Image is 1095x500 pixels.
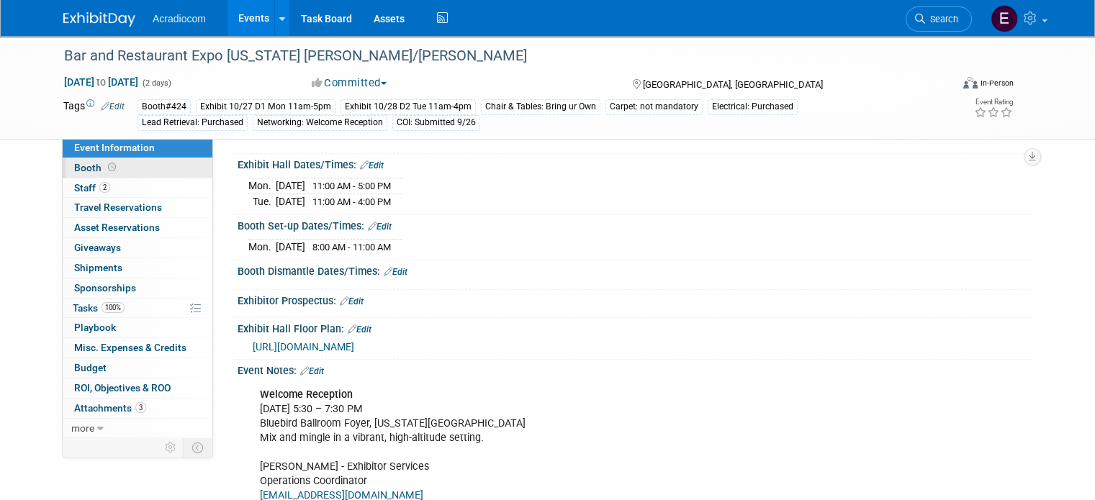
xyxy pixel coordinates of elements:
[238,290,1032,309] div: Exhibitor Prospectus:
[248,194,276,209] td: Tue.
[63,198,212,217] a: Travel Reservations
[708,99,798,114] div: Electrical: Purchased
[63,399,212,418] a: Attachments3
[238,154,1032,173] div: Exhibit Hall Dates/Times:
[991,5,1018,32] img: Elizabeth Martinez
[312,181,391,191] span: 11:00 AM - 5:00 PM
[340,296,364,306] a: Edit
[74,222,160,233] span: Asset Reservations
[963,77,978,88] img: Format-Inperson.png
[238,318,1032,337] div: Exhibit Hall Floor Plan:
[63,158,212,178] a: Booth
[307,76,392,91] button: Committed
[481,99,600,114] div: Chair & Tables: Bring ur Own
[59,43,933,69] div: Bar and Restaurant Expo [US_STATE] [PERSON_NAME]/[PERSON_NAME]
[63,338,212,358] a: Misc. Expenses & Credits
[74,362,107,373] span: Budget
[300,366,324,376] a: Edit
[348,324,371,335] a: Edit
[138,99,191,114] div: Booth#424
[925,14,958,24] span: Search
[135,402,146,413] span: 3
[63,76,139,88] span: [DATE] [DATE]
[74,282,136,294] span: Sponsorships
[63,318,212,337] a: Playbook
[74,342,186,353] span: Misc. Expenses & Credits
[974,99,1013,106] div: Event Rating
[238,260,1032,279] div: Booth Dismantle Dates/Times:
[643,79,823,90] span: [GEOGRAPHIC_DATA], [GEOGRAPHIC_DATA]
[63,358,212,378] a: Budget
[184,438,213,457] td: Toggle Event Tabs
[94,76,108,88] span: to
[74,322,116,333] span: Playbook
[63,278,212,298] a: Sponsorships
[63,99,125,131] td: Tags
[238,215,1032,234] div: Booth Set-up Dates/Times:
[260,388,353,401] b: Welcome Reception
[368,222,392,232] a: Edit
[384,267,407,277] a: Edit
[276,194,305,209] td: [DATE]
[138,115,248,130] div: Lead Retrieval: Purchased
[74,382,171,394] span: ROI, Objectives & ROO
[153,13,206,24] span: Acradiocom
[74,182,110,194] span: Staff
[73,302,125,314] span: Tasks
[63,258,212,278] a: Shipments
[605,99,703,114] div: Carpet: not mandatory
[63,238,212,258] a: Giveaways
[312,196,391,207] span: 11:00 AM - 4:00 PM
[63,378,212,398] a: ROI, Objectives & ROO
[248,178,276,194] td: Mon.
[63,218,212,237] a: Asset Reservations
[74,402,146,414] span: Attachments
[63,138,212,158] a: Event Information
[74,242,121,253] span: Giveaways
[71,422,94,434] span: more
[312,242,391,253] span: 8:00 AM - 11:00 AM
[873,75,1014,96] div: Event Format
[63,12,135,27] img: ExhibitDay
[74,201,162,213] span: Travel Reservations
[105,162,119,173] span: Booth not reserved yet
[248,240,276,255] td: Mon.
[238,360,1032,378] div: Event Notes:
[74,262,122,273] span: Shipments
[360,160,384,171] a: Edit
[980,78,1014,88] div: In-Person
[276,178,305,194] td: [DATE]
[74,142,155,153] span: Event Information
[253,115,387,130] div: Networking: Welcome Reception
[101,101,125,112] a: Edit
[906,6,972,32] a: Search
[63,419,212,438] a: more
[63,178,212,198] a: Staff2
[102,302,125,313] span: 100%
[158,438,184,457] td: Personalize Event Tab Strip
[99,182,110,193] span: 2
[74,162,119,173] span: Booth
[341,99,476,114] div: Exhibit 10/28 D2 Tue 11am-4pm
[141,78,171,88] span: (2 days)
[392,115,480,130] div: COI: Submitted 9/26
[253,341,354,353] a: [URL][DOMAIN_NAME]
[276,240,305,255] td: [DATE]
[196,99,335,114] div: Exhibit 10/27 D1 Mon 11am-5pm
[63,299,212,318] a: Tasks100%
